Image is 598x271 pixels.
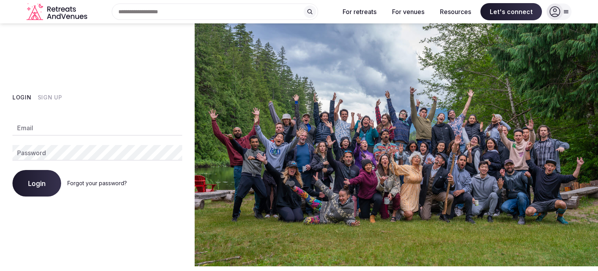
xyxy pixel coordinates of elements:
[67,180,127,186] a: Forgot your password?
[26,3,89,21] a: Visit the homepage
[480,3,542,20] span: Let's connect
[434,3,477,20] button: Resources
[12,94,32,101] button: Login
[12,170,61,197] button: Login
[336,3,383,20] button: For retreats
[38,94,62,101] button: Sign Up
[386,3,431,20] button: For venues
[195,23,598,266] img: My Account Background
[28,179,46,187] span: Login
[26,3,89,21] svg: Retreats and Venues company logo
